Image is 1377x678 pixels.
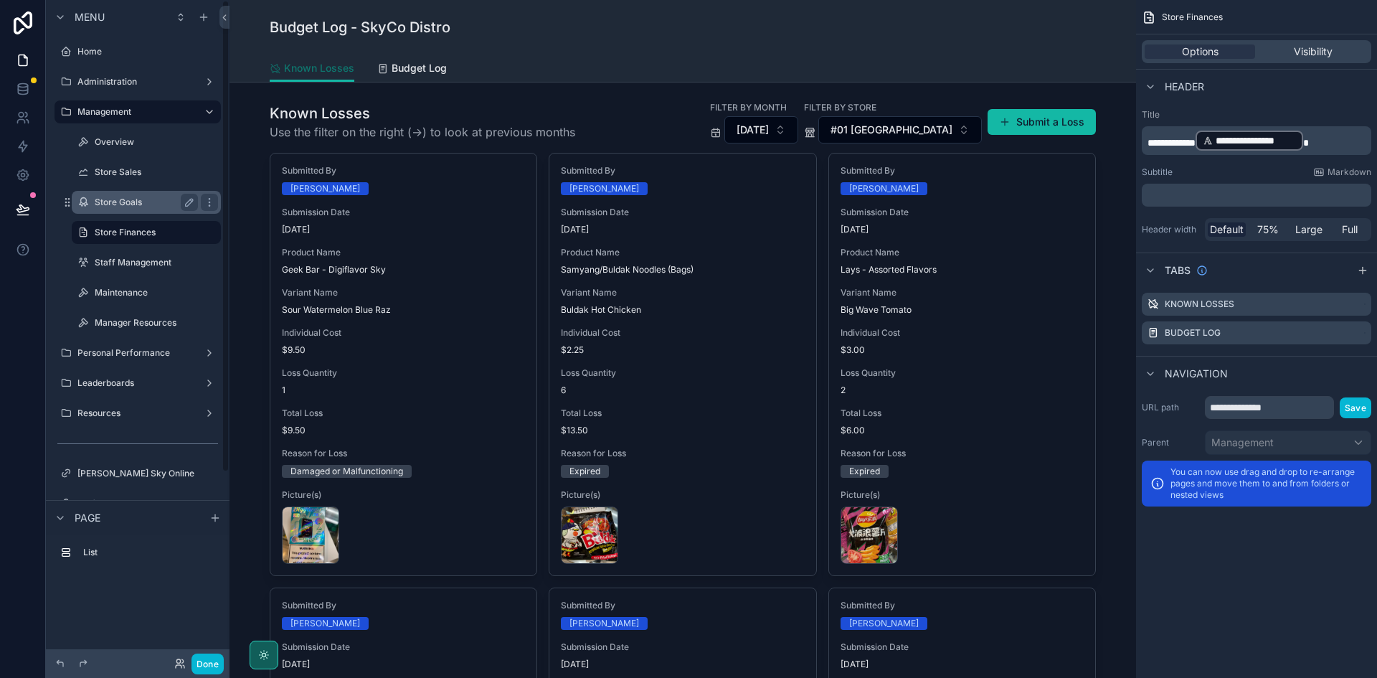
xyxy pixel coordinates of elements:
[1182,44,1219,59] span: Options
[55,40,221,63] a: Home
[1340,397,1371,418] button: Save
[95,257,218,268] label: Staff Management
[1142,437,1199,448] label: Parent
[77,468,218,479] label: [PERSON_NAME] Sky Online
[72,131,221,154] a: Overview
[1142,109,1371,121] label: Title
[392,61,447,75] span: Budget Log
[46,535,229,578] div: scrollable content
[72,161,221,184] a: Store Sales
[75,511,100,525] span: Page
[270,55,354,83] a: Known Losses
[1342,222,1358,237] span: Full
[95,166,218,178] label: Store Sales
[1211,435,1274,450] span: Management
[1165,367,1228,381] span: Navigation
[1142,402,1199,413] label: URL path
[270,17,450,37] h1: Budget Log - SkyCo Distro
[377,55,447,84] a: Budget Log
[191,654,224,674] button: Done
[55,342,221,364] a: Personal Performance
[1210,222,1244,237] span: Default
[77,76,198,88] label: Administration
[1165,263,1191,278] span: Tabs
[1313,166,1371,178] a: Markdown
[95,317,218,329] label: Manager Resources
[77,377,198,389] label: Leaderboards
[77,498,218,509] label: Profile
[72,191,221,214] a: Store Goals
[55,70,221,93] a: Administration
[77,46,218,57] label: Home
[1165,80,1204,94] span: Header
[55,100,221,123] a: Management
[95,197,192,208] label: Store Goals
[77,106,192,118] label: Management
[75,10,105,24] span: Menu
[95,287,218,298] label: Maintenance
[95,136,218,148] label: Overview
[55,492,221,515] a: Profile
[1162,11,1223,23] span: Store Finances
[77,408,198,419] label: Resources
[72,311,221,334] a: Manager Resources
[1205,430,1371,455] button: Management
[95,227,212,238] label: Store Finances
[72,251,221,274] a: Staff Management
[55,402,221,425] a: Resources
[1170,466,1363,501] p: You can now use drag and drop to re-arrange pages and move them to and from folders or nested views
[83,547,215,558] label: List
[1165,327,1221,339] label: Budget Log
[284,61,354,75] span: Known Losses
[55,372,221,395] a: Leaderboards
[1142,166,1173,178] label: Subtitle
[1165,298,1234,310] label: Known Losses
[77,347,198,359] label: Personal Performance
[1295,222,1322,237] span: Large
[1294,44,1333,59] span: Visibility
[72,281,221,304] a: Maintenance
[1142,126,1371,155] div: scrollable content
[1142,224,1199,235] label: Header width
[1142,184,1371,207] div: scrollable content
[72,221,221,244] a: Store Finances
[1257,222,1279,237] span: 75%
[1328,166,1371,178] span: Markdown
